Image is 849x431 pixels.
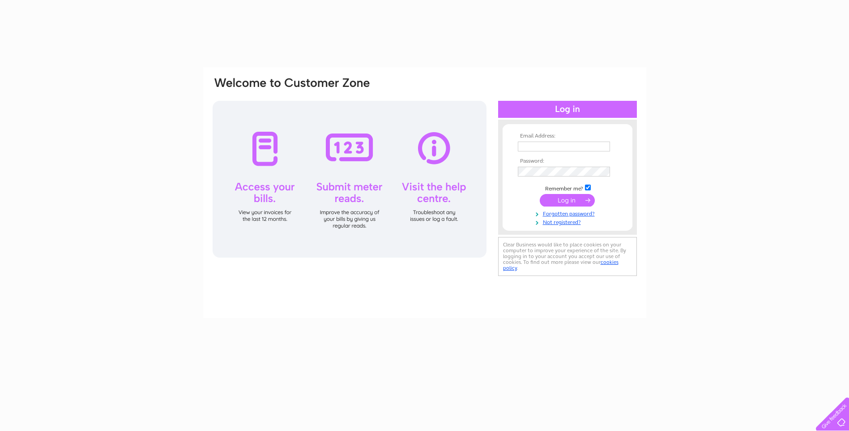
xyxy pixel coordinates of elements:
[540,194,595,207] input: Submit
[516,183,619,192] td: Remember me?
[516,158,619,164] th: Password:
[518,217,619,226] a: Not registered?
[503,259,619,271] a: cookies policy
[498,237,637,276] div: Clear Business would like to place cookies on your computer to improve your experience of the sit...
[516,133,619,139] th: Email Address:
[518,209,619,217] a: Forgotten password?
